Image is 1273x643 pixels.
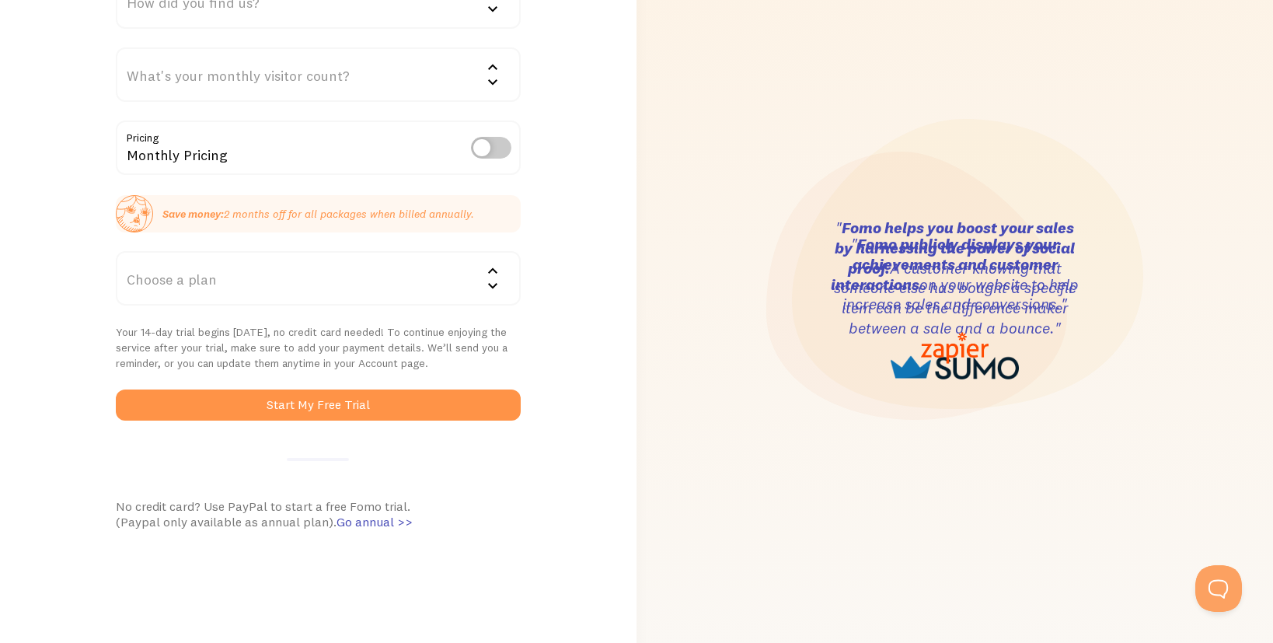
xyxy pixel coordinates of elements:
h3: "When new visitors come across your store, social proof is what puts their minds at ease by showi... [769,194,1017,354]
span: Go annual >> [337,514,413,529]
p: Your 14-day trial begins [DATE], no credit card needed! To continue enjoying the service after yo... [116,324,521,371]
p: 2 months off for all packages when billed annually. [162,206,474,222]
button: Start My Free Trial [116,390,521,421]
strong: Fomo publicly displays your achievements and customer interactions [831,234,1059,293]
img: zapier-logo-67829435118c75c76cb2dd6da18087269b6957094811fad6c81319a220d8a412.png [921,333,989,364]
h3: " A customer knowing that someone else has bought a specific item can be the difference maker bet... [831,218,1079,337]
iframe: Help Scout Beacon - Open [1195,565,1242,612]
strong: Save money: [162,207,224,221]
strong: Fomo helps you boost your sales by harnessing the power of social proof. [835,218,1075,277]
img: shopify-logo-6cb0242e8808f3daf4ae861e06351a6977ea544d1a5c563fd64e3e69b7f1d4c4.png [839,372,947,404]
div: Choose a plan [116,251,521,306]
div: Monthly Pricing [116,121,521,177]
div: No credit card? Use PayPal to start a free Fomo trial. (Paypal only available as annual plan). [116,498,521,529]
h3: " on your website to help increase sales and conversions." [831,234,1079,314]
strong: Fomo can help you maximize your selling potential. [781,294,1005,353]
div: What's your monthly visitor count? [116,47,521,102]
img: sumo-logo-1cafdecd7bb48b33eaa792b370d3cec89df03f7790928d0317a799d01587176e.png [891,356,1018,379]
